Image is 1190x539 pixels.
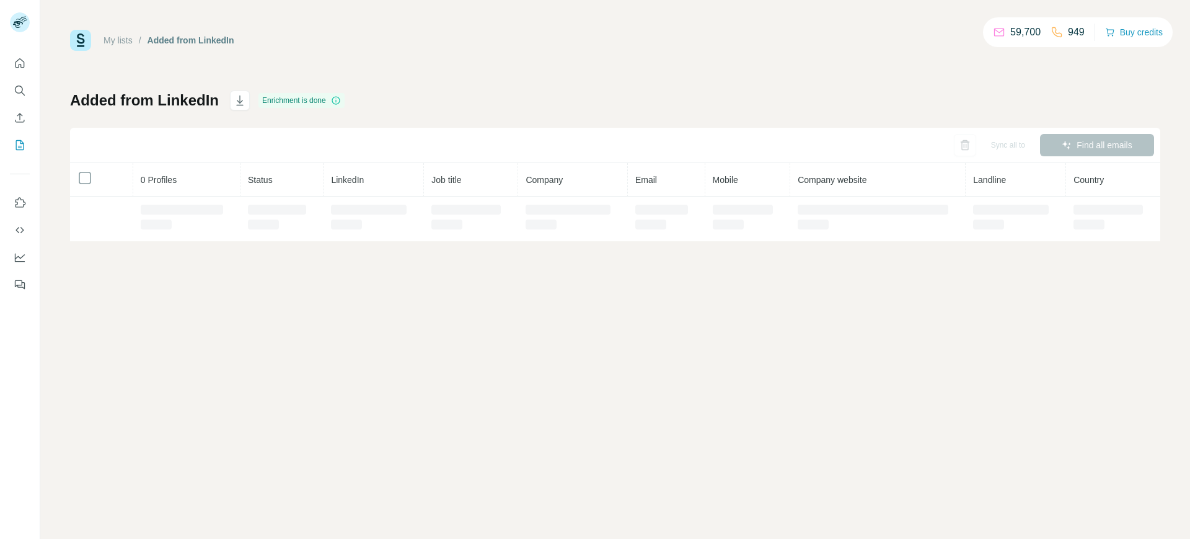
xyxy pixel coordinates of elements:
h1: Added from LinkedIn [70,91,219,110]
button: Search [10,79,30,102]
span: Company [526,175,563,185]
span: Job title [431,175,461,185]
button: My lists [10,134,30,156]
span: Mobile [713,175,738,185]
img: Surfe Logo [70,30,91,51]
span: LinkedIn [331,175,364,185]
li: / [139,34,141,47]
button: Use Surfe on LinkedIn [10,192,30,214]
button: Quick start [10,52,30,74]
button: Enrich CSV [10,107,30,129]
span: Country [1073,175,1104,185]
span: Landline [973,175,1006,185]
a: My lists [104,35,133,45]
span: 0 Profiles [141,175,177,185]
button: Dashboard [10,246,30,269]
span: Status [248,175,273,185]
div: Added from LinkedIn [148,34,234,47]
button: Use Surfe API [10,219,30,241]
span: Company website [798,175,866,185]
p: 949 [1068,25,1085,40]
button: Buy credits [1105,24,1163,41]
p: 59,700 [1010,25,1041,40]
div: Enrichment is done [258,93,345,108]
button: Feedback [10,274,30,296]
span: Email [635,175,657,185]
